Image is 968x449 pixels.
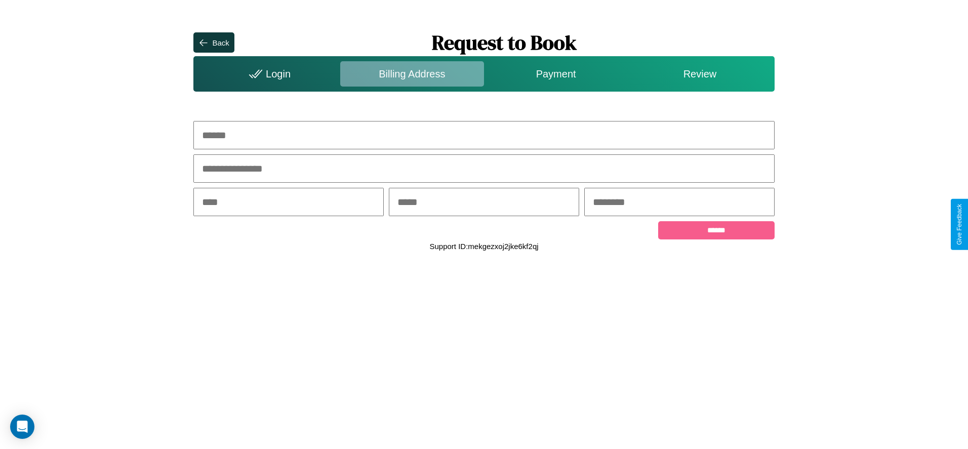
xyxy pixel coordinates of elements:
div: Open Intercom Messenger [10,415,34,439]
div: Payment [484,61,628,87]
div: Login [196,61,340,87]
div: Review [628,61,772,87]
div: Back [212,38,229,47]
h1: Request to Book [234,29,775,56]
div: Give Feedback [956,204,963,245]
p: Support ID: mekgezxoj2jke6kf2qj [429,239,538,253]
button: Back [193,32,234,53]
div: Billing Address [340,61,484,87]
